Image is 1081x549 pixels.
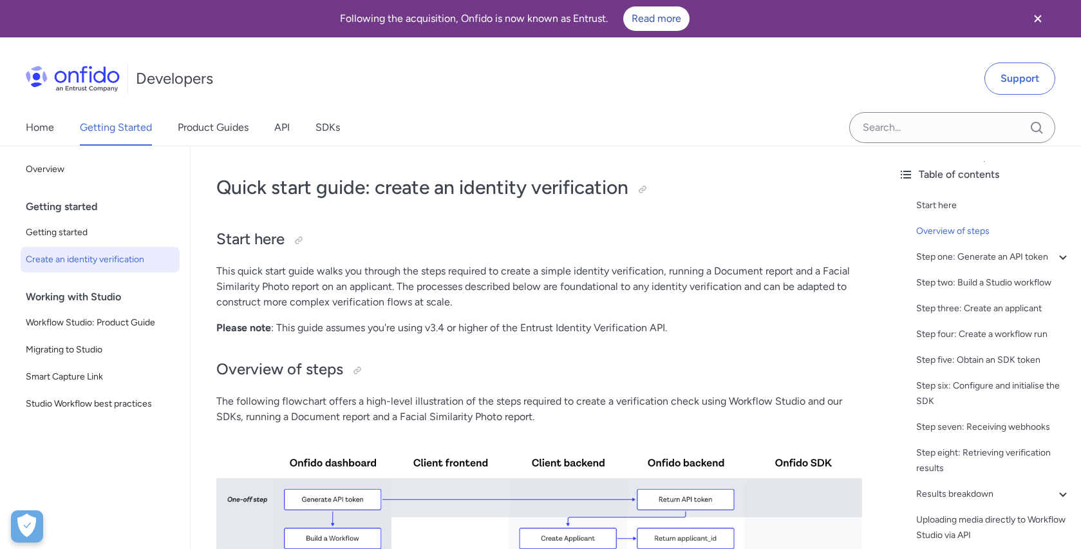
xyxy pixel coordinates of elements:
[26,110,54,146] a: Home
[26,396,174,412] span: Studio Workflow best practices
[916,249,1071,265] a: Step one: Generate an API token
[26,252,174,267] span: Create an identity verification
[80,110,152,146] a: Getting Started
[916,198,1071,213] a: Start here
[216,394,862,425] p: The following flowchart offers a high-level illustration of the steps required to create a verifi...
[26,225,174,240] span: Getting started
[11,510,43,543] div: Cookie Preferences
[984,63,1055,95] a: Support
[916,275,1071,291] a: Step two: Build a Studio workflow
[26,162,174,177] span: Overview
[26,194,185,220] div: Getting started
[26,66,120,91] img: Onfido Logo
[916,512,1071,543] a: Uploading media directly to Workflow Studio via API
[26,369,174,385] span: Smart Capture Link
[916,301,1071,316] a: Step three: Create an applicant
[315,110,340,146] a: SDKs
[21,247,180,273] a: Create an identity verification
[216,264,862,310] p: This quick start guide walks you through the steps required to create a simple identity verificat...
[26,342,174,358] span: Migrating to Studio
[849,112,1055,143] input: Onfido search input field
[1030,11,1046,26] svg: Close banner
[178,110,249,146] a: Product Guides
[916,486,1071,502] a: Results breakdown
[26,315,174,331] span: Workflow Studio: Product Guide
[216,320,862,336] p: : This guide assumes you're using v3.4 or higher of the Entrust Identity Verification API.
[916,224,1071,239] a: Overview of steps
[916,445,1071,476] a: Step eight: Retrieving verification results
[274,110,290,146] a: API
[21,391,180,417] a: Studio Workflow best practices
[916,378,1071,409] a: Step six: Configure and initialise the SDK
[21,220,180,246] a: Getting started
[216,359,862,381] h2: Overview of steps
[216,175,862,200] h1: Quick start guide: create an identity verification
[216,229,862,251] h2: Start here
[1014,3,1062,35] button: Close banner
[26,284,185,310] div: Working with Studio
[916,327,1071,342] a: Step four: Create a workflow run
[898,167,1071,182] div: Table of contents
[21,364,180,390] a: Smart Capture Link
[21,337,180,363] a: Migrating to Studio
[21,310,180,336] a: Workflow Studio: Product Guide
[916,419,1071,435] a: Step seven: Receiving webhooks
[21,157,180,182] a: Overview
[15,6,1014,31] div: Following the acquisition, Onfido is now known as Entrust.
[623,6,690,31] a: Read more
[136,68,213,89] h1: Developers
[916,352,1071,368] a: Step five: Obtain an SDK token
[216,322,271,334] strong: Please note
[11,510,43,543] button: Open Preferences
